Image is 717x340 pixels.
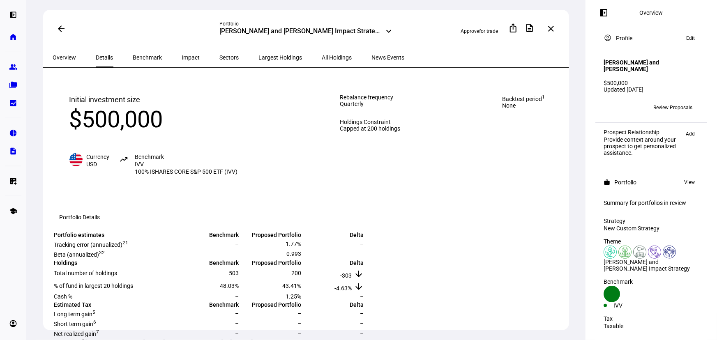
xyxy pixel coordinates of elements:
div: [PERSON_NAME] and [PERSON_NAME] Impact Strategy [604,259,699,272]
img: poverty.colored.svg [648,246,661,259]
mat-icon: trending_up [120,155,129,165]
mat-icon: account_circle [604,34,612,42]
sup: 5 [93,310,96,315]
div: Strategy [604,218,699,224]
span: News Events [372,55,405,60]
span: 48.03% [220,283,239,289]
h4: [PERSON_NAME] and [PERSON_NAME] [604,59,699,72]
div: Taxable [604,323,699,329]
a: pie_chart [5,125,21,141]
span: – [298,330,302,336]
span: USD [87,161,97,168]
span: Holdings Constraint [340,119,400,125]
span: Quarterly [340,101,364,107]
img: deforestation.colored.svg [618,246,632,259]
div: Provide context around your prospect to get personalized assistance. [604,136,682,156]
span: IVV [135,161,144,168]
td: Delta [303,301,364,308]
span: – [235,293,239,300]
span: Overview [53,55,76,60]
span: – [360,330,364,336]
span: – [360,293,364,300]
a: group [5,59,21,75]
eth-panel-overview-card-header: Portfolio [604,177,699,187]
span: Rebalance frequency [340,94,400,101]
div: Tax [604,315,699,322]
eth-mat-symbol: left_panel_open [9,11,17,19]
span: – [298,310,302,317]
span: 503 [229,270,239,276]
div: Updated [DATE] [604,86,699,93]
div: IVV [613,302,651,309]
sup: 2 [123,240,126,246]
span: Currency [87,154,110,160]
span: Benchmark [135,154,164,160]
span: Benchmark [133,55,162,60]
span: Largest Holdings [259,55,302,60]
span: Edit [686,33,695,43]
td: Delta [303,231,364,239]
span: 1.25% [286,293,302,300]
span: – [360,310,364,317]
mat-icon: close [546,24,556,34]
eth-mat-symbol: school [9,207,17,215]
div: Benchmark [604,278,699,285]
span: Beta (annualized) [54,251,105,258]
sup: 3 [99,250,102,255]
div: $500,000 [604,80,699,86]
span: Details [96,55,113,60]
span: Cash % [54,293,73,300]
div: New Custom Strategy [604,225,699,232]
button: Add [682,129,699,139]
span: – [360,241,364,247]
a: bid_landscape [5,95,21,111]
mat-icon: arrow_downward [354,282,364,292]
span: Net realized gain [54,331,99,337]
div: Theme [604,238,699,245]
span: Backtest period [503,94,545,102]
span: View [684,177,695,187]
sup: 1 [126,240,129,246]
mat-icon: arrow_downward [354,269,364,279]
td: Portfolio estimates [54,231,177,239]
eth-mat-symbol: group [9,63,17,71]
a: folder_copy [5,77,21,93]
mat-icon: keyboard_arrow_down [384,26,394,36]
eth-mat-symbol: home [9,33,17,41]
span: Impact [182,55,200,60]
span: All Holdings [322,55,352,60]
img: pollution.colored.svg [633,246,646,259]
button: Review Proposals [647,101,699,114]
span: Sectors [220,55,239,60]
td: Holdings [54,259,177,266]
a: home [5,29,21,45]
span: Tracking error (annualized) [54,241,129,248]
eth-mat-symbol: description [9,147,17,155]
td: Benchmark [178,301,240,308]
span: – [235,310,239,317]
div: Profile [616,35,632,41]
sup: 6 [94,319,97,325]
img: humanRights.colored.svg [663,246,676,259]
span: -4.63% [335,285,352,292]
div: Portfolio [220,21,392,27]
span: Review Proposals [653,101,692,114]
div: [PERSON_NAME] and [PERSON_NAME] Impact Strategy - Higher Impact [220,27,383,37]
mat-icon: description [525,23,535,33]
td: Estimated Tax [54,301,177,308]
td: Benchmark [178,231,240,239]
a: description [5,143,21,159]
eth-mat-symbol: folder_copy [9,81,17,89]
td: Proposed Portfolio [240,231,302,239]
span: 1.77% [286,241,302,247]
span: 0.993 [287,250,302,257]
span: 43.41% [283,283,302,289]
td: Proposed Portfolio [240,301,302,308]
span: – [298,320,302,326]
div: Prospect Relationship [604,129,682,136]
button: View [680,177,699,187]
div: $500,000 [69,106,238,133]
div: Portfolio [614,179,636,186]
td: Benchmark [178,259,240,266]
span: % of fund in largest 20 holdings [54,283,134,289]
